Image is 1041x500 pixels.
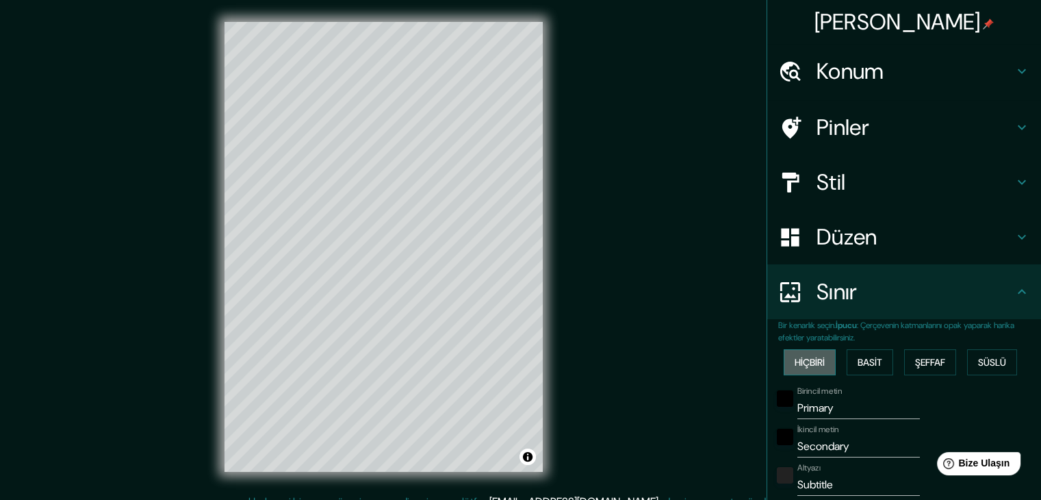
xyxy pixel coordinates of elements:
button: renk-222222 [777,467,793,484]
font: : Çerçevenin katmanlarını opak yaparak harika efektler yaratabilirsiniz. [778,320,1014,343]
font: Konum [817,57,884,86]
font: Şeffaf [915,356,945,368]
font: Basit [858,356,882,368]
font: Birincil metin [797,386,842,397]
button: Hiçbiri [784,349,836,375]
font: Bir kenarlık seçin. [778,320,836,331]
font: Süslü [978,356,1006,368]
button: siyah [777,390,793,407]
div: Konum [767,44,1041,99]
font: Hiçbiri [795,356,825,368]
button: Atıfı değiştir [519,449,536,465]
div: Pinler [767,100,1041,155]
font: İpucu [836,320,857,331]
div: Stil [767,155,1041,210]
font: İkincil metin [797,424,839,435]
div: Düzen [767,210,1041,264]
font: Düzen [817,223,877,251]
img: pin-icon.png [983,18,994,29]
button: siyah [777,429,793,445]
button: Şeffaf [904,349,956,375]
font: Altyazı [797,462,821,473]
font: Stil [817,168,845,197]
font: Sınır [817,277,858,306]
font: [PERSON_NAME] [814,8,981,36]
font: Pinler [817,113,869,142]
div: Sınır [767,264,1041,319]
button: Basit [847,349,893,375]
button: Süslü [967,349,1017,375]
iframe: Yardım widget başlatıcısı [919,447,1026,485]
